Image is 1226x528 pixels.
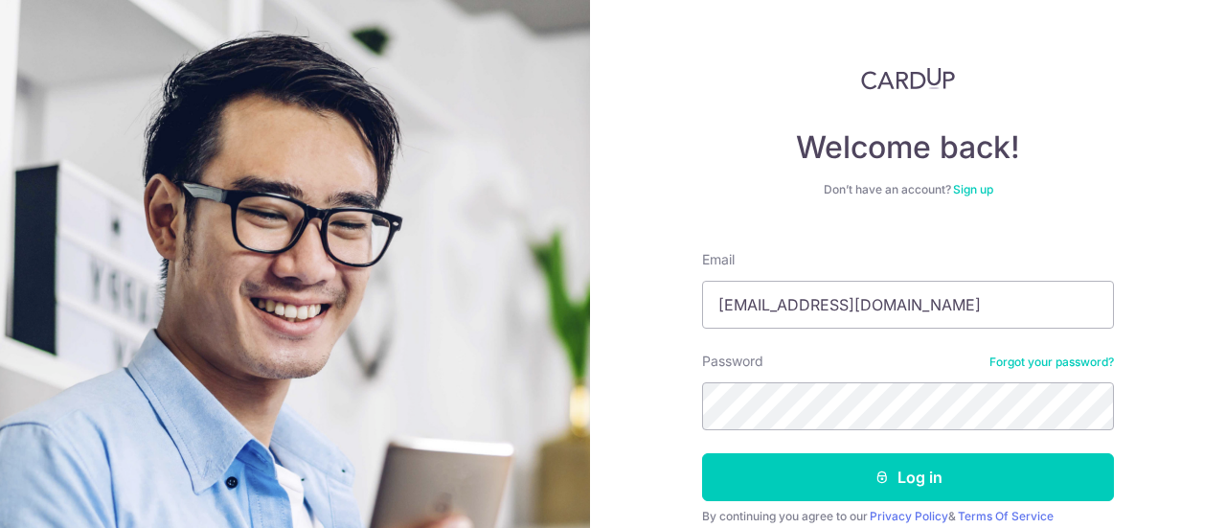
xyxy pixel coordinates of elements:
img: CardUp Logo [861,67,955,90]
button: Log in [702,453,1114,501]
a: Terms Of Service [958,509,1054,523]
a: Privacy Policy [870,509,948,523]
h4: Welcome back! [702,128,1114,167]
a: Sign up [953,182,993,196]
div: Don’t have an account? [702,182,1114,197]
input: Enter your Email [702,281,1114,329]
div: By continuing you agree to our & [702,509,1114,524]
a: Forgot your password? [989,355,1114,370]
label: Password [702,352,763,371]
label: Email [702,250,735,269]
